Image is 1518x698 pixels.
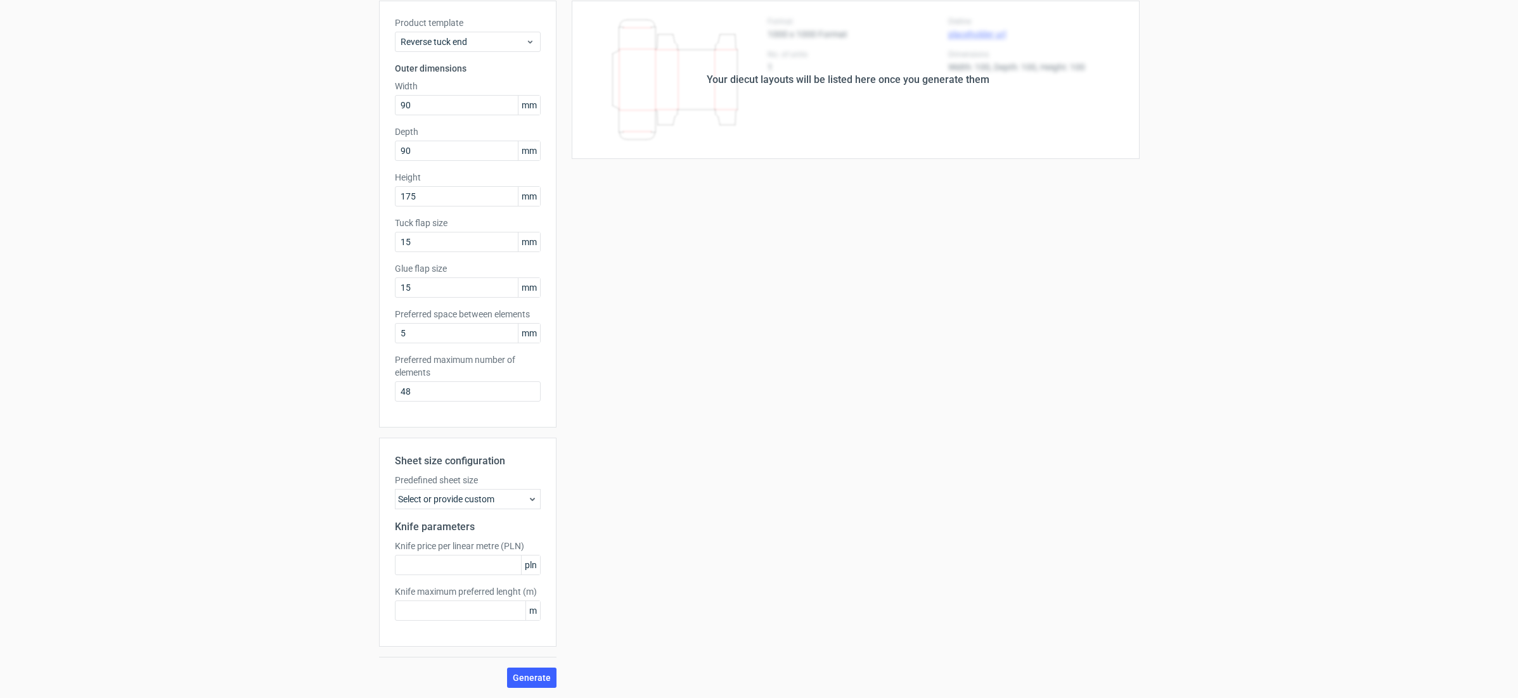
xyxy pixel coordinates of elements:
label: Depth [395,125,541,138]
label: Knife maximum preferred lenght (m) [395,585,541,598]
h2: Sheet size configuration [395,454,541,469]
span: Generate [513,673,551,682]
label: Knife price per linear metre (PLN) [395,540,541,552]
span: mm [518,96,540,115]
h2: Knife parameters [395,519,541,535]
label: Glue flap size [395,262,541,275]
div: Your diecut layouts will be listed here once you generate them [707,72,989,87]
label: Preferred maximum number of elements [395,353,541,379]
button: Generate [507,668,556,688]
span: mm [518,187,540,206]
span: pln [521,555,540,574]
label: Preferred space between elements [395,308,541,320]
span: Reverse tuck end [401,35,525,48]
label: Tuck flap size [395,217,541,229]
label: Predefined sheet size [395,474,541,486]
h3: Outer dimensions [395,62,541,75]
span: m [525,601,540,620]
span: mm [518,324,540,343]
span: mm [518,278,540,297]
span: mm [518,141,540,160]
label: Width [395,80,541,92]
label: Height [395,171,541,184]
div: Select or provide custom [395,489,541,509]
label: Product template [395,16,541,29]
span: mm [518,232,540,251]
